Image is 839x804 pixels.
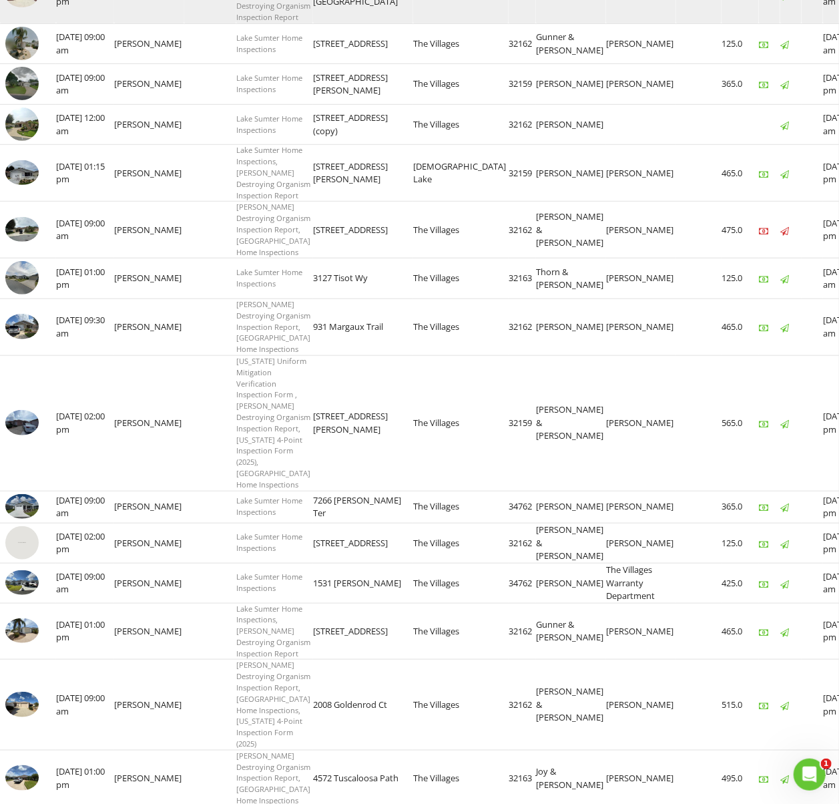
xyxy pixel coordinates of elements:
td: 465.0 [722,298,759,355]
span: [PERSON_NAME] Destroying Organism Inspection Report, [GEOGRAPHIC_DATA] Home Inspections, [US_STAT... [236,660,310,749]
td: [PERSON_NAME] [606,603,676,660]
span: Lake Sumter Home Inspections, [PERSON_NAME] Destroying Organism Inspection Report [236,145,310,200]
td: The Villages [413,202,509,258]
td: 32159 [509,355,536,491]
td: [PERSON_NAME] [114,145,184,202]
td: [DATE] 09:00 am [56,64,114,105]
img: 9293392%2Fcover_photos%2FViFVzMS1FOE9se6SnclU%2Fsmall.jpg [5,410,39,435]
span: [PERSON_NAME] Destroying Organism Inspection Report, [GEOGRAPHIC_DATA] Home Inspections [236,299,310,354]
td: [DATE] 12:00 am [56,104,114,145]
span: Lake Sumter Home Inspections [236,532,302,553]
td: 515.0 [722,660,759,750]
td: [PERSON_NAME] [114,258,184,299]
td: The Villages Warranty Department [606,564,676,604]
td: [PERSON_NAME] & [PERSON_NAME] [536,202,606,258]
td: [PERSON_NAME] [606,298,676,355]
td: The Villages [413,298,509,355]
span: Lake Sumter Home Inspections [236,267,302,288]
td: 365.0 [722,64,759,105]
td: [DATE] 09:00 am [56,491,114,523]
td: 425.0 [722,564,759,604]
img: 9253140%2Fcover_photos%2FsmEgI6760QZafenrBQ11%2Fsmall.jpg [5,692,39,717]
td: [PERSON_NAME] [114,23,184,64]
td: [PERSON_NAME] [536,491,606,523]
td: [DEMOGRAPHIC_DATA] Lake [413,145,509,202]
span: Lake Sumter Home Inspections [236,73,302,94]
td: [PERSON_NAME] [606,660,676,750]
td: 32162 [509,23,536,64]
td: [DATE] 09:00 am [56,564,114,604]
td: [DATE] 09:00 am [56,202,114,258]
td: [PERSON_NAME] [606,355,676,491]
td: [PERSON_NAME] [114,523,184,564]
img: streetview [5,27,39,60]
td: [PERSON_NAME] [606,202,676,258]
td: 32162 [509,523,536,564]
td: 931 Margaux Trail [313,298,413,355]
td: [PERSON_NAME] [114,104,184,145]
td: [PERSON_NAME] & [PERSON_NAME] [536,523,606,564]
td: [DATE] 01:00 pm [56,603,114,660]
td: [PERSON_NAME] [606,523,676,564]
td: [STREET_ADDRESS] [313,603,413,660]
span: Lake Sumter Home Inspections [236,114,302,135]
td: 3127 Tisot Wy [313,258,413,299]
td: [PERSON_NAME] [606,23,676,64]
td: 32162 [509,298,536,355]
td: [DATE] 02:00 pm [56,523,114,564]
span: Lake Sumter Home Inspections [236,33,302,54]
td: 32159 [509,64,536,105]
td: The Villages [413,660,509,750]
td: [PERSON_NAME] [114,64,184,105]
td: [STREET_ADDRESS] (copy) [313,104,413,145]
td: [PERSON_NAME] [114,298,184,355]
td: [PERSON_NAME] [536,64,606,105]
td: [PERSON_NAME] & [PERSON_NAME] [536,660,606,750]
td: [DATE] 01:00 pm [56,258,114,299]
span: Lake Sumter Home Inspections [236,495,302,517]
td: 125.0 [722,523,759,564]
td: Gunner & [PERSON_NAME] [536,23,606,64]
td: The Villages [413,564,509,604]
span: [US_STATE] Uniform Mitigation Verification Inspection Form , [PERSON_NAME] Destroying Organism In... [236,356,310,489]
td: [STREET_ADDRESS][PERSON_NAME] [313,64,413,105]
img: 9331474%2Fcover_photos%2FMTp0V5Edz56KVD26R1yq%2Fsmall.jpg [5,160,39,186]
td: [DATE] 09:00 am [56,23,114,64]
span: Lake Sumter Home Inspections, [PERSON_NAME] Destroying Organism Inspection Report [236,604,310,658]
td: [PERSON_NAME] [606,491,676,523]
td: [PERSON_NAME] [114,660,184,750]
td: [STREET_ADDRESS] [313,23,413,64]
td: [PERSON_NAME] [536,145,606,202]
td: 7266 [PERSON_NAME] Ter [313,491,413,523]
img: 9293384%2Fcover_photos%2FAAAhE700FyyaI5kcfbjq%2Fsmall.jpg [5,494,39,520]
img: streetview [5,108,39,141]
td: The Villages [413,523,509,564]
img: 9306987%2Fcover_photos%2FPFCiarkMcu9z90b2zY3b%2Fsmall.jpg [5,314,39,339]
td: 2008 Goldenrod Ct [313,660,413,750]
td: [STREET_ADDRESS][PERSON_NAME] [313,145,413,202]
td: Gunner & [PERSON_NAME] [536,603,606,660]
td: [STREET_ADDRESS] [313,202,413,258]
td: Thorn & [PERSON_NAME] [536,258,606,299]
img: 9253146%2Fcover_photos%2FwZo8QWpBjX3Gn21GYMd4%2Fsmall.jpg [5,618,39,644]
img: 9315385%2Fcover_photos%2FP2fOrXqI4up5yoSZ8Zg4%2Fsmall.jpg [5,217,39,242]
td: The Villages [413,104,509,145]
td: [PERSON_NAME] [606,258,676,299]
span: 1 [821,759,832,769]
td: [PERSON_NAME] [606,64,676,105]
td: [DATE] 02:00 pm [56,355,114,491]
td: The Villages [413,23,509,64]
img: 9144074%2Fcover_photos%2FoShYKeuv0xXwhBDXRjmm%2Fsmall.jpg [5,570,39,596]
td: The Villages [413,603,509,660]
td: 32159 [509,145,536,202]
img: streetview [5,261,39,294]
td: 32162 [509,660,536,750]
span: [PERSON_NAME] Destroying Organism Inspection Report, [GEOGRAPHIC_DATA] Home Inspections [236,202,310,256]
td: [PERSON_NAME] [536,564,606,604]
img: streetview [5,526,39,560]
td: 34762 [509,491,536,523]
iframe: Intercom live chat [794,759,826,791]
td: The Villages [413,258,509,299]
td: 34762 [509,564,536,604]
td: The Villages [413,355,509,491]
